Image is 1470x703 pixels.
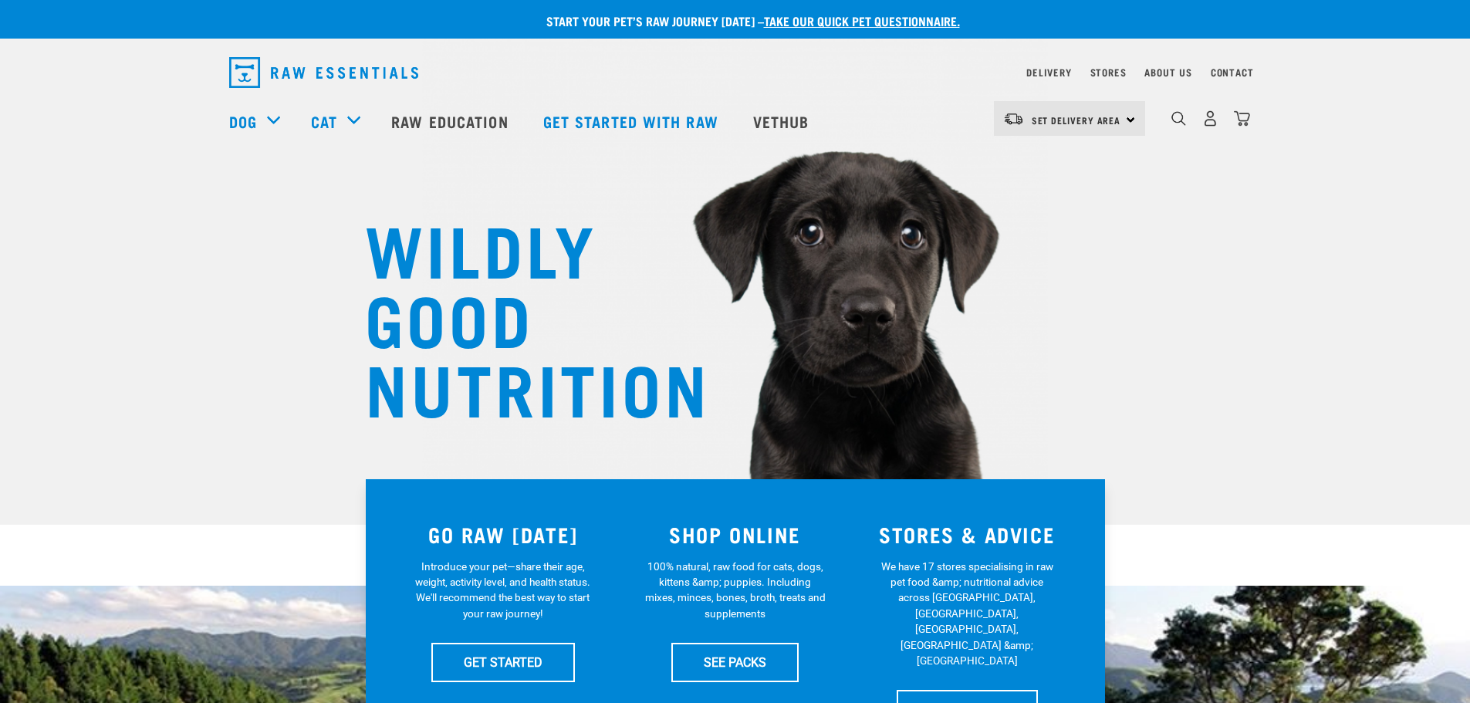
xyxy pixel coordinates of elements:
[229,110,257,133] a: Dog
[365,212,674,421] h1: WILDLY GOOD NUTRITION
[671,643,799,681] a: SEE PACKS
[877,559,1058,669] p: We have 17 stores specialising in raw pet food &amp; nutritional advice across [GEOGRAPHIC_DATA],...
[860,522,1074,546] h3: STORES & ADVICE
[528,90,738,152] a: Get started with Raw
[1234,110,1250,127] img: home-icon@2x.png
[311,110,337,133] a: Cat
[1032,117,1121,123] span: Set Delivery Area
[376,90,527,152] a: Raw Education
[1171,111,1186,126] img: home-icon-1@2x.png
[764,17,960,24] a: take our quick pet questionnaire.
[431,643,575,681] a: GET STARTED
[1026,69,1071,75] a: Delivery
[1202,110,1218,127] img: user.png
[628,522,842,546] h3: SHOP ONLINE
[217,51,1254,94] nav: dropdown navigation
[412,559,593,622] p: Introduce your pet—share their age, weight, activity level, and health status. We'll recommend th...
[229,57,418,88] img: Raw Essentials Logo
[1211,69,1254,75] a: Contact
[738,90,829,152] a: Vethub
[644,559,826,622] p: 100% natural, raw food for cats, dogs, kittens &amp; puppies. Including mixes, minces, bones, bro...
[1090,69,1127,75] a: Stores
[1003,112,1024,126] img: van-moving.png
[397,522,610,546] h3: GO RAW [DATE]
[1144,69,1191,75] a: About Us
